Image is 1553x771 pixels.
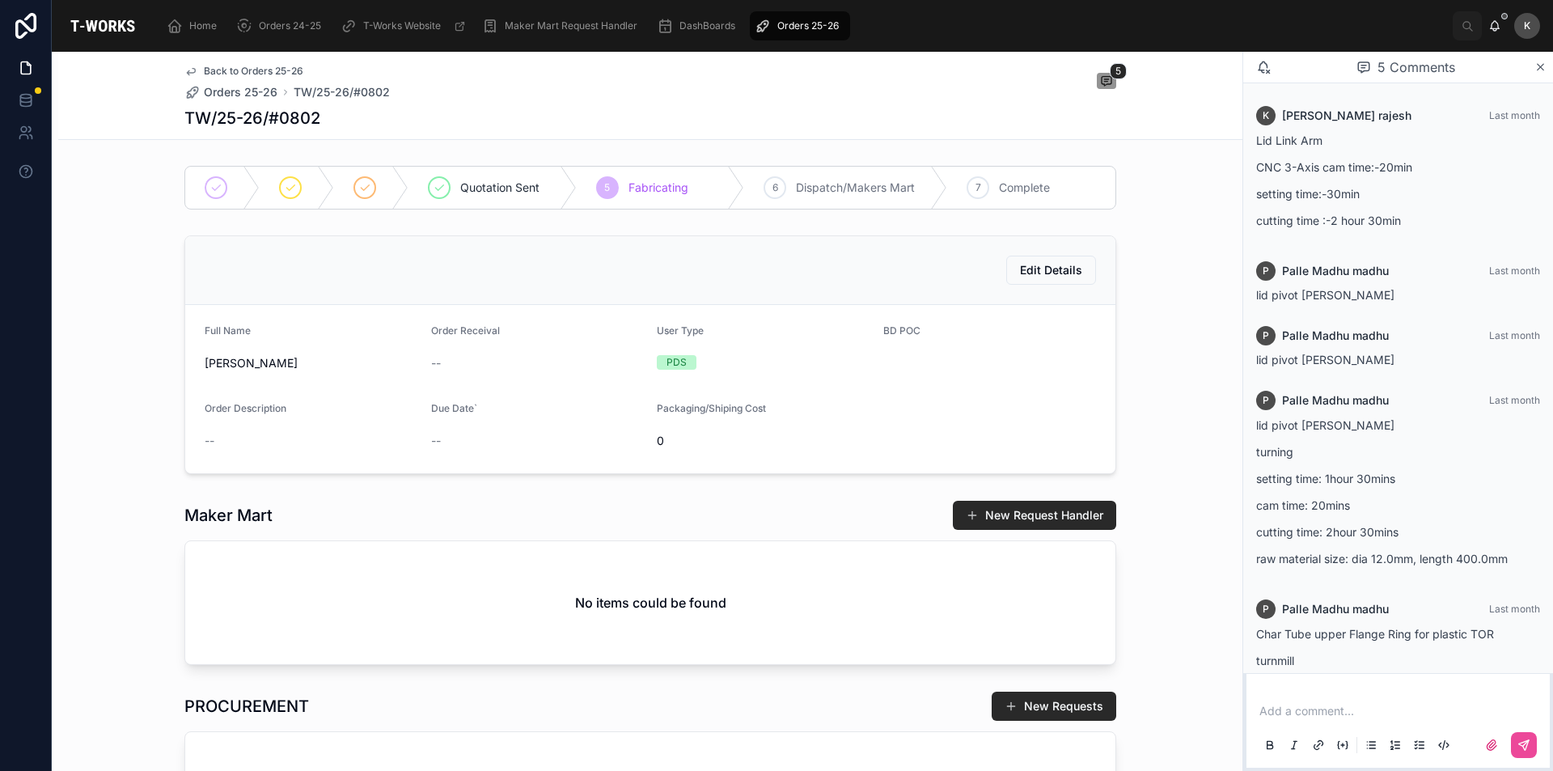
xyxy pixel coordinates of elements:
span: 5 Comments [1377,57,1455,77]
p: raw material size: dia 12.0mm, length 400.0mm [1256,550,1540,567]
span: Complete [999,180,1050,196]
button: New Requests [992,692,1116,721]
div: scrollable content [154,8,1453,44]
span: K [1263,109,1269,122]
a: Orders 25-26 [184,84,277,100]
span: [PERSON_NAME] rajesh [1282,108,1411,124]
p: cutting time: 2hour 30mins [1256,523,1540,540]
a: Maker Mart Request Handler [477,11,649,40]
span: K [1524,19,1530,32]
button: Edit Details [1006,256,1096,285]
a: TW/25-26/#0802 [294,84,390,100]
p: lid pivot [PERSON_NAME] [1256,417,1540,434]
p: Char Tube upper Flange Ring for plastic TOR [1256,625,1540,642]
span: BD POC [883,324,920,337]
span: Palle Madhu madhu [1282,601,1389,617]
span: DashBoards [679,19,735,32]
h1: TW/25-26/#0802 [184,107,320,129]
p: turnmill [1256,652,1540,669]
span: T-Works Website [363,19,441,32]
span: Orders 25-26 [204,84,277,100]
span: -- [431,355,441,371]
span: Packaging/Shiping Cost [657,402,766,414]
p: turning [1256,443,1540,460]
span: Order Receival [431,324,500,337]
p: setting time: 1hour 30mins [1256,470,1540,487]
span: Palle Madhu madhu [1282,392,1389,409]
span: Last month [1489,603,1540,615]
span: Maker Mart Request Handler [505,19,637,32]
p: setting time:-30min [1256,185,1540,202]
span: 5 [1110,63,1127,79]
span: Last month [1489,329,1540,341]
span: -- [205,433,214,449]
span: Orders 25-26 [777,19,839,32]
a: Back to Orders 25-26 [184,65,303,78]
h1: Maker Mart [184,504,273,527]
p: Lid Link Arm [1256,132,1540,149]
span: P [1263,603,1269,616]
span: Home [189,19,217,32]
a: Home [162,11,228,40]
span: Due Date` [431,402,477,414]
span: -- [431,433,441,449]
span: Fabricating [628,180,688,196]
button: New Request Handler [953,501,1116,530]
span: Order Description [205,402,286,414]
button: 5 [1097,73,1116,92]
span: Quotation Sent [460,180,540,196]
p: cutting time :-2 hour 30min [1256,212,1540,229]
span: Full Name [205,324,251,337]
div: PDS [666,355,687,370]
span: [PERSON_NAME] [205,355,418,371]
span: Palle Madhu madhu [1282,263,1389,279]
span: Last month [1489,109,1540,121]
a: Orders 25-26 [750,11,850,40]
span: Palle Madhu madhu [1282,328,1389,344]
a: DashBoards [652,11,747,40]
span: Last month [1489,394,1540,406]
span: User Type [657,324,704,337]
a: T-Works Website [336,11,474,40]
span: 6 [772,181,778,194]
p: cam time: 20mins [1256,497,1540,514]
span: lid pivot [PERSON_NAME] [1256,288,1394,302]
img: App logo [65,13,141,39]
span: Back to Orders 25-26 [204,65,303,78]
p: CNC 3-Axis cam time:-20min [1256,159,1540,176]
h2: No items could be found [575,593,726,612]
span: P [1263,394,1269,407]
h1: PROCUREMENT [184,695,309,718]
span: P [1263,265,1269,277]
span: Last month [1489,265,1540,277]
span: Edit Details [1020,262,1082,278]
span: 5 [604,181,610,194]
span: 0 [657,433,870,449]
span: lid pivot [PERSON_NAME] [1256,353,1394,366]
span: Orders 24-25 [259,19,321,32]
a: Orders 24-25 [231,11,332,40]
span: Dispatch/Makers Mart [796,180,915,196]
span: P [1263,329,1269,342]
span: 7 [975,181,981,194]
